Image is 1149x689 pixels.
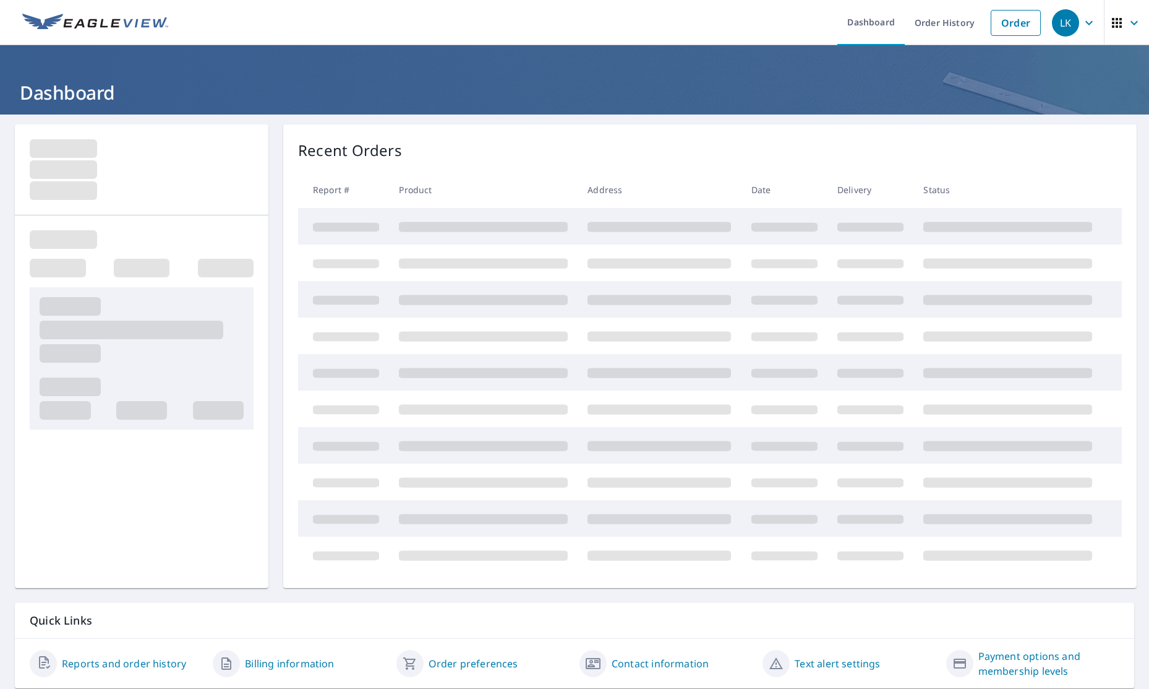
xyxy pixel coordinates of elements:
[978,649,1119,678] a: Payment options and membership levels
[245,656,334,671] a: Billing information
[991,10,1041,36] a: Order
[612,656,709,671] a: Contact information
[298,139,402,162] p: Recent Orders
[429,656,518,671] a: Order preferences
[62,656,186,671] a: Reports and order history
[578,171,741,208] th: Address
[15,80,1134,105] h1: Dashboard
[1052,9,1079,37] div: LK
[30,613,1119,628] p: Quick Links
[22,14,168,32] img: EV Logo
[795,656,880,671] a: Text alert settings
[389,171,578,208] th: Product
[741,171,827,208] th: Date
[827,171,913,208] th: Delivery
[913,171,1102,208] th: Status
[298,171,389,208] th: Report #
